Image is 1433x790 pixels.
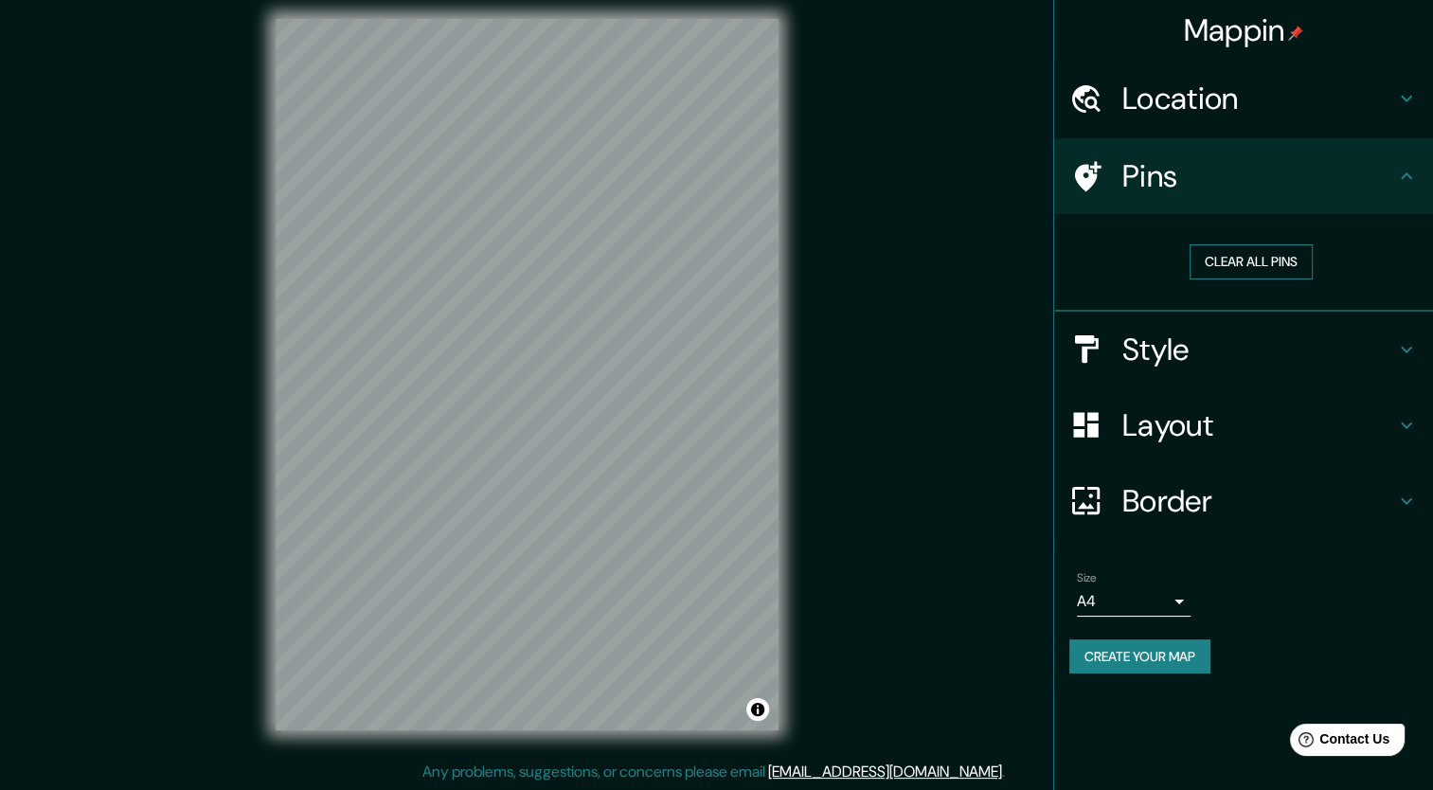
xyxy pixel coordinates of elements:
[1054,312,1433,387] div: Style
[276,19,779,730] canvas: Map
[1122,406,1395,444] h4: Layout
[1069,639,1210,674] button: Create your map
[1122,482,1395,520] h4: Border
[1122,157,1395,195] h4: Pins
[1077,586,1191,617] div: A4
[746,698,769,721] button: Toggle attribution
[1054,463,1433,539] div: Border
[1077,569,1097,585] label: Size
[1054,138,1433,214] div: Pins
[1054,61,1433,136] div: Location
[1005,761,1008,783] div: .
[1054,387,1433,463] div: Layout
[1288,26,1303,41] img: pin-icon.png
[768,762,1002,781] a: [EMAIL_ADDRESS][DOMAIN_NAME]
[1190,244,1313,279] button: Clear all pins
[1122,80,1395,117] h4: Location
[1008,761,1012,783] div: .
[1122,331,1395,368] h4: Style
[422,761,1005,783] p: Any problems, suggestions, or concerns please email .
[1184,11,1304,49] h4: Mappin
[1264,716,1412,769] iframe: Help widget launcher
